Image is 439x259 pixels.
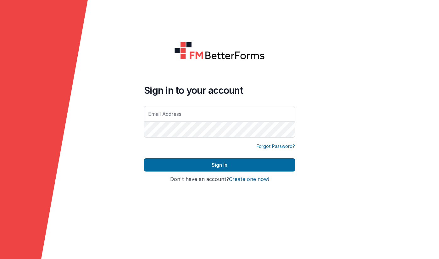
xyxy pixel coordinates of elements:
[229,177,269,182] button: Create one now!
[144,158,295,172] button: Sign In
[257,143,295,149] a: Forgot Password?
[144,85,295,96] h4: Sign in to your account
[144,177,295,182] h4: Don't have an account?
[144,106,295,122] input: Email Address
